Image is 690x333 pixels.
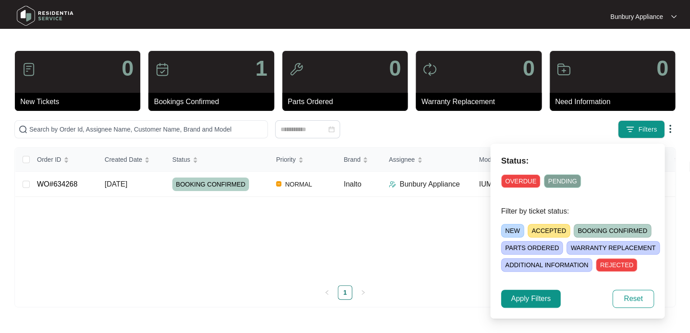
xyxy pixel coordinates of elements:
[289,62,304,77] img: icon
[423,62,437,77] img: icon
[360,290,366,295] span: right
[14,2,77,29] img: residentia service logo
[626,125,635,134] img: filter icon
[501,258,592,272] span: ADDITIONAL INFORMATION
[281,179,316,190] span: NORMAL
[20,96,140,107] p: New Tickets
[656,58,668,79] p: 0
[105,155,142,164] span: Created Date
[421,96,541,107] p: Warranty Replacement
[472,172,562,197] td: IUM52 (s+co)
[665,123,676,134] img: dropdown arrow
[97,148,165,172] th: Created Date
[172,178,249,191] span: BOOKING CONFIRMED
[574,224,651,237] span: BOOKING CONFIRMED
[320,285,334,300] button: left
[255,58,267,79] p: 1
[566,241,659,255] span: WARRANTY REPLACEMENT
[37,180,78,188] a: WO#634268
[276,181,281,187] img: Vercel Logo
[344,180,361,188] span: Inalto
[288,96,408,107] p: Parts Ordered
[638,125,657,134] span: Filters
[30,148,97,172] th: Order ID
[501,290,561,308] button: Apply Filters
[612,290,654,308] button: Reset
[501,155,654,167] p: Status:
[276,155,296,164] span: Priority
[544,174,581,188] span: PENDING
[382,148,472,172] th: Assignee
[501,224,524,237] span: NEW
[501,174,540,188] span: OVERDUE
[596,258,637,272] span: REJECTED
[269,148,336,172] th: Priority
[344,155,360,164] span: Brand
[389,181,396,188] img: Assigner Icon
[22,62,36,77] img: icon
[610,12,663,21] p: Bunbury Appliance
[172,155,190,164] span: Status
[336,148,382,172] th: Brand
[624,293,643,304] span: Reset
[472,148,562,172] th: Model
[501,206,654,217] p: Filter by ticket status:
[356,285,370,300] li: Next Page
[165,148,269,172] th: Status
[324,290,330,295] span: left
[29,124,264,134] input: Search by Order Id, Assignee Name, Customer Name, Brand and Model
[555,96,675,107] p: Need Information
[356,285,370,300] button: right
[511,293,551,304] span: Apply Filters
[557,62,571,77] img: icon
[18,125,28,134] img: search-icon
[400,179,460,190] p: Bunbury Appliance
[122,58,134,79] p: 0
[501,241,563,255] span: PARTS ORDERED
[154,96,274,107] p: Bookings Confirmed
[155,62,170,77] img: icon
[523,58,535,79] p: 0
[389,155,415,164] span: Assignee
[479,155,496,164] span: Model
[389,58,401,79] p: 0
[528,224,570,237] span: ACCEPTED
[37,155,61,164] span: Order ID
[618,120,665,138] button: filter iconFilters
[671,14,676,19] img: dropdown arrow
[320,285,334,300] li: Previous Page
[105,180,127,188] span: [DATE]
[338,286,352,299] a: 1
